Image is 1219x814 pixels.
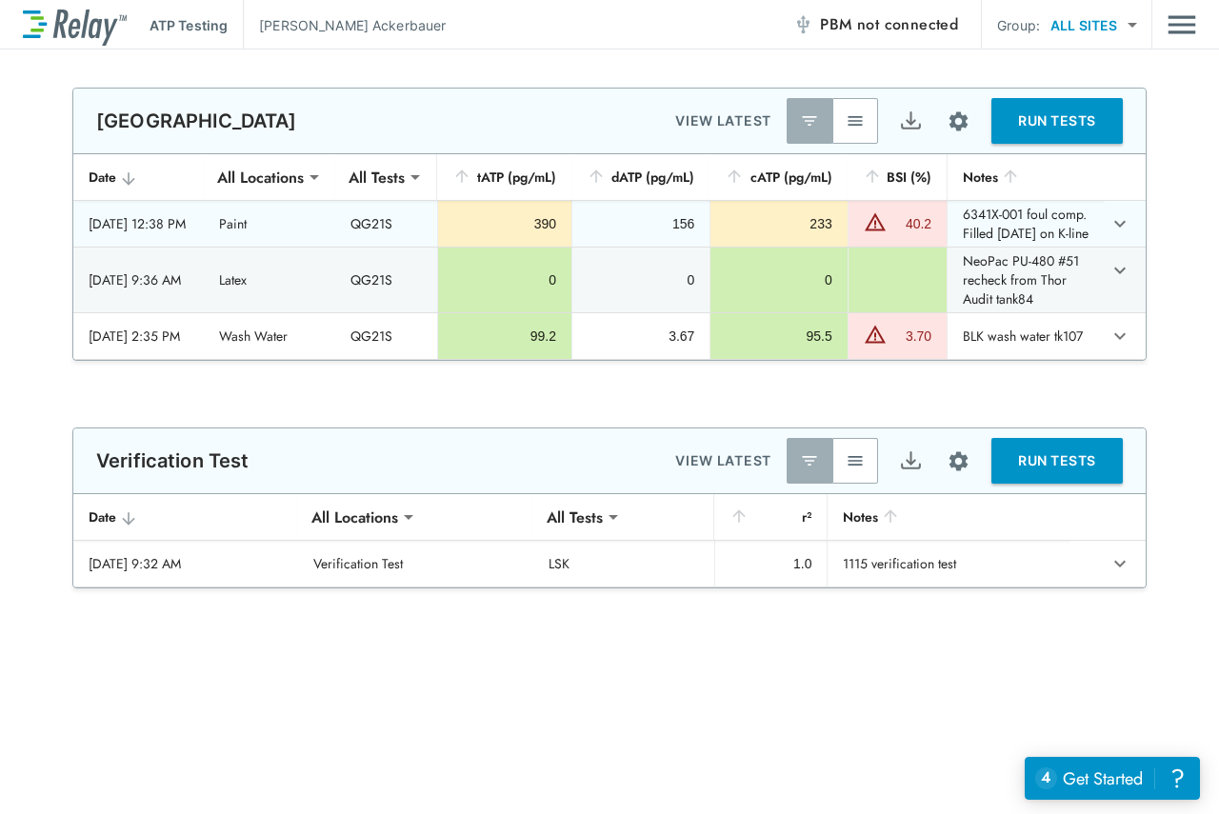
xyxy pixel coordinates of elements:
button: Export [888,438,933,484]
div: 95.5 [726,327,831,346]
div: 0 [588,270,694,289]
div: Notes [963,166,1088,189]
div: 390 [453,214,556,233]
div: All Tests [335,158,418,196]
img: View All [846,451,865,470]
div: 99.2 [453,327,556,346]
td: QG21S [335,248,436,312]
div: r² [729,506,812,528]
button: Main menu [1168,7,1196,43]
div: [DATE] 12:38 PM [89,214,189,233]
button: RUN TESTS [991,98,1123,144]
div: All Locations [204,158,317,196]
span: not connected [857,13,958,35]
td: Verification Test [298,541,533,586]
table: sticky table [73,494,1146,587]
td: NeoPac PU-480 #51 recheck from Thor Audit tank84 [947,248,1103,312]
p: Group: [997,15,1040,35]
button: PBM not connected [786,6,966,44]
button: expand row [1104,208,1136,240]
img: Latest [800,451,819,470]
div: 3.70 [891,327,931,346]
button: expand row [1104,254,1136,287]
div: 1.0 [730,554,812,573]
img: Drawer Icon [1168,7,1196,43]
div: 0 [453,270,556,289]
div: All Locations [298,498,411,536]
td: Wash Water [204,313,335,359]
td: Latex [204,248,335,312]
img: View All [846,111,865,130]
p: ATP Testing [150,15,228,35]
img: Settings Icon [947,449,970,473]
td: 6341X-001 foul comp. Filled [DATE] on K-line [947,201,1103,247]
div: [DATE] 9:32 AM [89,554,283,573]
img: LuminUltra Relay [23,5,127,46]
td: QG21S [335,313,436,359]
div: 156 [588,214,694,233]
td: Paint [204,201,335,247]
img: Latest [800,111,819,130]
img: Export Icon [899,449,923,473]
img: Export Icon [899,109,923,133]
button: expand row [1104,320,1136,352]
td: 1115 verification test [827,541,1069,586]
div: cATP (pg/mL) [725,166,831,189]
div: 0 [726,270,831,289]
img: Warning [864,323,887,346]
th: Date [73,494,298,541]
th: Date [73,154,204,201]
div: 40.2 [891,214,931,233]
div: [DATE] 2:35 PM [89,327,189,346]
button: Site setup [933,436,984,486]
button: expand row [1104,547,1136,580]
div: tATP (pg/mL) [452,166,556,189]
img: Warning [864,210,887,233]
button: RUN TESTS [991,438,1123,484]
p: [GEOGRAPHIC_DATA] [96,109,297,132]
div: All Tests [533,498,616,536]
div: dATP (pg/mL) [587,166,694,189]
div: 233 [726,214,831,233]
iframe: Resource center [1025,757,1200,800]
td: LSK [533,541,714,586]
button: Export [888,98,933,144]
p: Verification Test [96,449,250,472]
p: [PERSON_NAME] Ackerbauer [259,15,446,35]
p: VIEW LATEST [675,449,771,472]
div: BSI (%) [863,166,931,189]
div: 3.67 [588,327,694,346]
img: Offline Icon [793,15,812,34]
div: [DATE] 9:36 AM [89,270,189,289]
td: QG21S [335,201,436,247]
table: sticky table [73,154,1146,360]
td: BLK wash water tk107 [947,313,1103,359]
span: PBM [820,11,958,38]
button: Site setup [933,96,984,147]
img: Settings Icon [947,109,970,133]
p: VIEW LATEST [675,109,771,132]
div: Notes [843,506,1053,528]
